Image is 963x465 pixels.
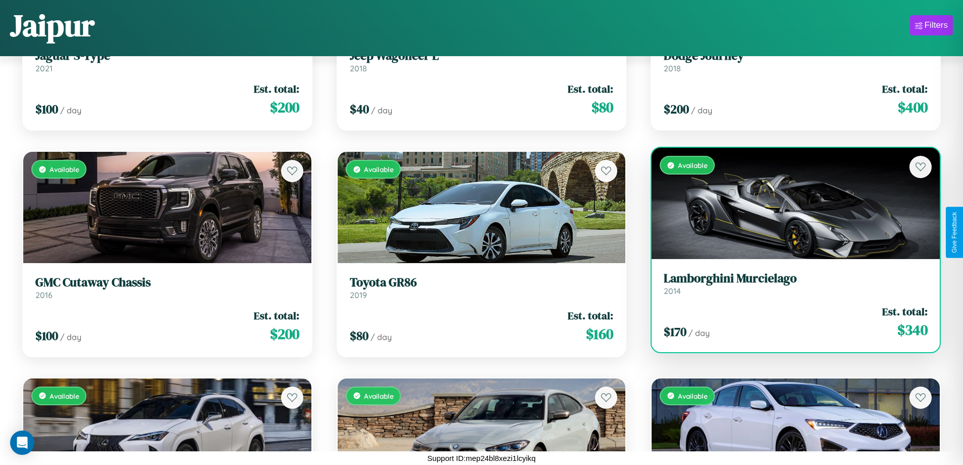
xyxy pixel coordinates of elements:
[882,81,928,96] span: Est. total:
[664,49,928,73] a: Dodge Journey2018
[664,49,928,63] h3: Dodge Journey
[664,323,686,340] span: $ 170
[350,327,369,344] span: $ 80
[882,304,928,319] span: Est. total:
[350,49,614,63] h3: Jeep Wagoneer L
[664,63,681,73] span: 2018
[364,165,394,174] span: Available
[35,63,53,73] span: 2021
[254,308,299,323] span: Est. total:
[35,49,299,63] h3: Jaguar S-Type
[427,451,535,465] p: Support ID: mep24bl8xezi1lcyikq
[897,320,928,340] span: $ 340
[50,165,79,174] span: Available
[270,97,299,117] span: $ 200
[664,286,681,296] span: 2014
[254,81,299,96] span: Est. total:
[689,328,710,338] span: / day
[35,327,58,344] span: $ 100
[568,81,613,96] span: Est. total:
[10,431,34,455] div: Open Intercom Messenger
[350,275,614,290] h3: Toyota GR86
[371,332,392,342] span: / day
[678,161,708,170] span: Available
[350,290,367,300] span: 2019
[951,212,958,253] div: Give Feedback
[678,392,708,400] span: Available
[270,324,299,344] span: $ 200
[350,49,614,73] a: Jeep Wagoneer L2018
[664,271,928,296] a: Lamborghini Murcielago2014
[925,20,948,30] div: Filters
[35,275,299,290] h3: GMC Cutaway Chassis
[10,5,95,46] h1: Jaipur
[350,275,614,300] a: Toyota GR862019
[898,97,928,117] span: $ 400
[35,49,299,73] a: Jaguar S-Type2021
[60,105,81,115] span: / day
[60,332,81,342] span: / day
[364,392,394,400] span: Available
[35,290,53,300] span: 2016
[350,101,369,117] span: $ 40
[691,105,712,115] span: / day
[586,324,613,344] span: $ 160
[664,101,689,117] span: $ 200
[35,275,299,300] a: GMC Cutaway Chassis2016
[910,15,953,35] button: Filters
[664,271,928,286] h3: Lamborghini Murcielago
[35,101,58,117] span: $ 100
[591,97,613,117] span: $ 80
[568,308,613,323] span: Est. total:
[350,63,367,73] span: 2018
[371,105,392,115] span: / day
[50,392,79,400] span: Available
